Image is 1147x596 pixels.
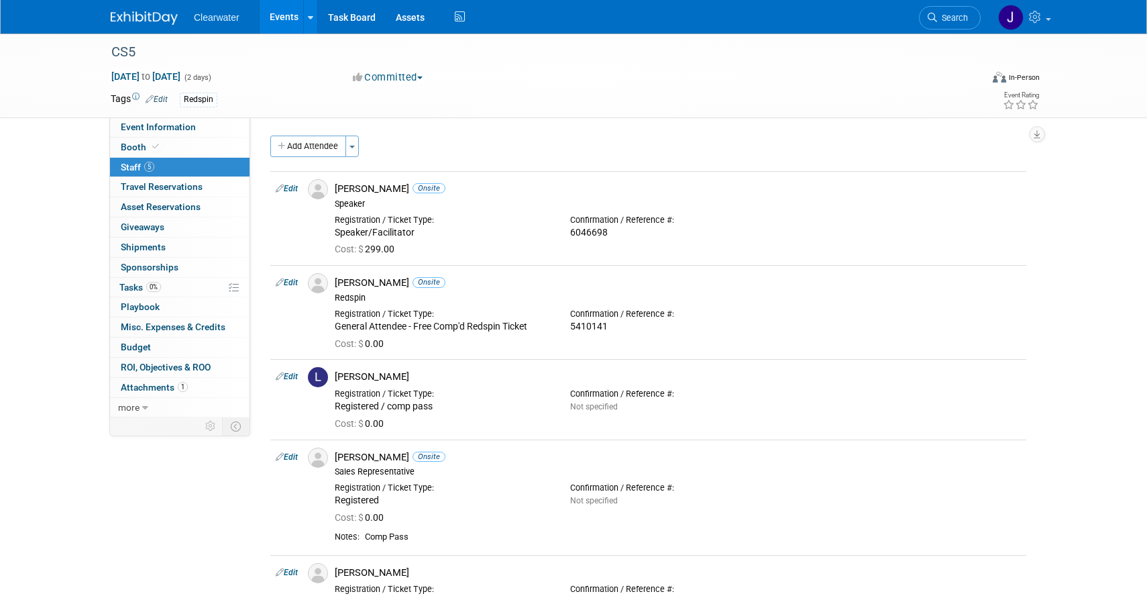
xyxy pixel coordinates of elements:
span: 0.00 [335,338,389,349]
div: Confirmation / Reference #: [570,215,785,226]
span: to [140,71,152,82]
span: Giveaways [121,221,164,232]
div: Registration / Ticket Type: [335,483,550,493]
div: Registration / Ticket Type: [335,215,550,226]
span: Search [937,13,968,23]
div: Confirmation / Reference #: [570,309,785,319]
a: Edit [276,184,298,193]
span: Onsite [413,452,445,462]
span: (2 days) [183,73,211,82]
img: Jakera Willis [998,5,1024,30]
div: [PERSON_NAME] [335,566,1021,579]
a: Giveaways [110,217,250,237]
div: Speaker [335,199,1021,209]
a: Event Information [110,117,250,137]
div: Confirmation / Reference #: [570,584,785,595]
img: Associate-Profile-5.png [308,563,328,583]
span: Shipments [121,242,166,252]
span: Onsite [413,183,445,193]
div: Sales Representative [335,466,1021,477]
div: 6046698 [570,227,785,239]
img: L.jpg [308,367,328,387]
span: 299.00 [335,244,400,254]
a: Attachments1 [110,378,250,397]
a: Sponsorships [110,258,250,277]
button: Add Attendee [270,136,346,157]
div: 5410141 [570,321,785,333]
span: Sponsorships [121,262,178,272]
a: Edit [276,452,298,462]
div: [PERSON_NAME] [335,277,1021,289]
span: Booth [121,142,162,152]
span: Staff [121,162,154,172]
a: Asset Reservations [110,197,250,217]
span: Event Information [121,121,196,132]
a: Booth [110,138,250,157]
div: Comp Pass [365,532,1021,543]
span: Not specified [570,496,618,505]
a: Edit [276,568,298,577]
img: ExhibitDay [111,11,178,25]
div: In-Person [1008,72,1040,83]
div: Registration / Ticket Type: [335,389,550,399]
div: Confirmation / Reference #: [570,389,785,399]
td: Personalize Event Tab Strip [199,417,223,435]
div: Redspin [335,293,1021,303]
div: Registration / Ticket Type: [335,309,550,319]
div: Registered [335,495,550,507]
span: Travel Reservations [121,181,203,192]
div: Registered / comp pass [335,401,550,413]
span: 5 [144,162,154,172]
a: Search [919,6,981,30]
div: Redspin [180,93,217,107]
img: Associate-Profile-5.png [308,448,328,468]
i: Booth reservation complete [152,143,159,150]
span: 0% [146,282,161,292]
a: Travel Reservations [110,177,250,197]
a: Playbook [110,297,250,317]
div: Confirmation / Reference #: [570,483,785,493]
span: Asset Reservations [121,201,201,212]
a: Budget [110,338,250,357]
td: Toggle Event Tabs [223,417,250,435]
div: CS5 [107,40,961,64]
span: [DATE] [DATE] [111,70,181,83]
a: Misc. Expenses & Credits [110,317,250,337]
span: Onsite [413,277,445,287]
a: Shipments [110,238,250,257]
div: General Attendee - Free Comp'd Redspin Ticket [335,321,550,333]
div: Registration / Ticket Type: [335,584,550,595]
span: 0.00 [335,418,389,429]
span: ROI, Objectives & ROO [121,362,211,372]
div: Event Rating [1003,92,1039,99]
a: ROI, Objectives & ROO [110,358,250,377]
div: Speaker/Facilitator [335,227,550,239]
div: [PERSON_NAME] [335,451,1021,464]
span: Attachments [121,382,188,393]
td: Tags [111,92,168,107]
a: Staff5 [110,158,250,177]
img: Format-Inperson.png [993,72,1006,83]
span: Cost: $ [335,512,365,523]
div: Notes: [335,532,360,542]
span: 1 [178,382,188,392]
span: Cost: $ [335,338,365,349]
span: Cost: $ [335,244,365,254]
span: Not specified [570,402,618,411]
span: Cost: $ [335,418,365,429]
span: Budget [121,342,151,352]
a: Edit [146,95,168,104]
span: 0.00 [335,512,389,523]
img: Associate-Profile-5.png [308,179,328,199]
img: Associate-Profile-5.png [308,273,328,293]
a: Edit [276,278,298,287]
span: Clearwater [194,12,239,23]
span: Misc. Expenses & Credits [121,321,225,332]
div: [PERSON_NAME] [335,370,1021,383]
a: Tasks0% [110,278,250,297]
span: Tasks [119,282,161,293]
div: Event Format [902,70,1040,90]
a: more [110,398,250,417]
a: Edit [276,372,298,381]
span: Playbook [121,301,160,312]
